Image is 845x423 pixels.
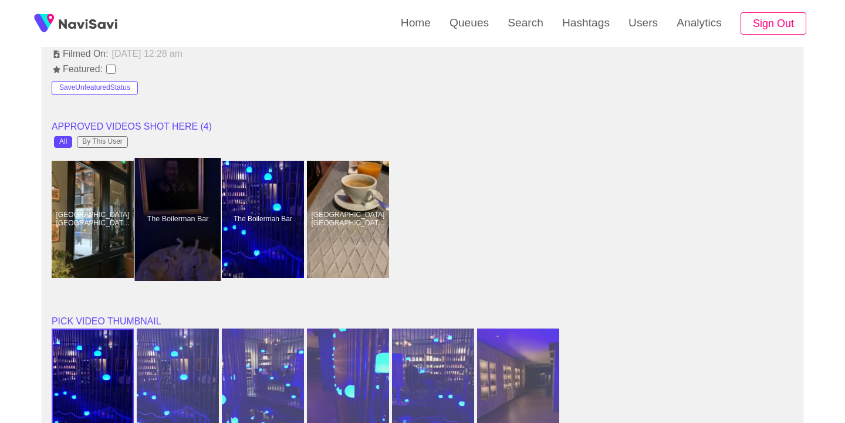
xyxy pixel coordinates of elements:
[52,161,137,278] a: [GEOGRAPHIC_DATA] [GEOGRAPHIC_DATA] The Royal Bavarian25hours Hotel München The Royal Bavarian
[52,81,138,95] button: SaveUnfeaturedStatus
[741,12,806,35] button: Sign Out
[222,161,307,278] a: The Boilerman BarThe Boilerman Bar
[52,120,793,134] li: APPROVED VIDEOS SHOT HERE ( 4 )
[52,49,110,59] span: Filmed On:
[52,314,793,329] li: PICK VIDEO THUMBNAIL
[82,138,122,146] div: By This User
[137,161,222,278] a: The Boilerman BarThe Boilerman Bar
[29,9,59,38] img: fireSpot
[307,161,392,278] a: [GEOGRAPHIC_DATA] [GEOGRAPHIC_DATA] The Royal Bavarian25hours Hotel München The Royal Bavarian
[59,18,117,29] img: fireSpot
[59,138,67,146] div: All
[111,49,184,59] span: [DATE] 12:28 am
[52,64,104,75] span: Featured:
